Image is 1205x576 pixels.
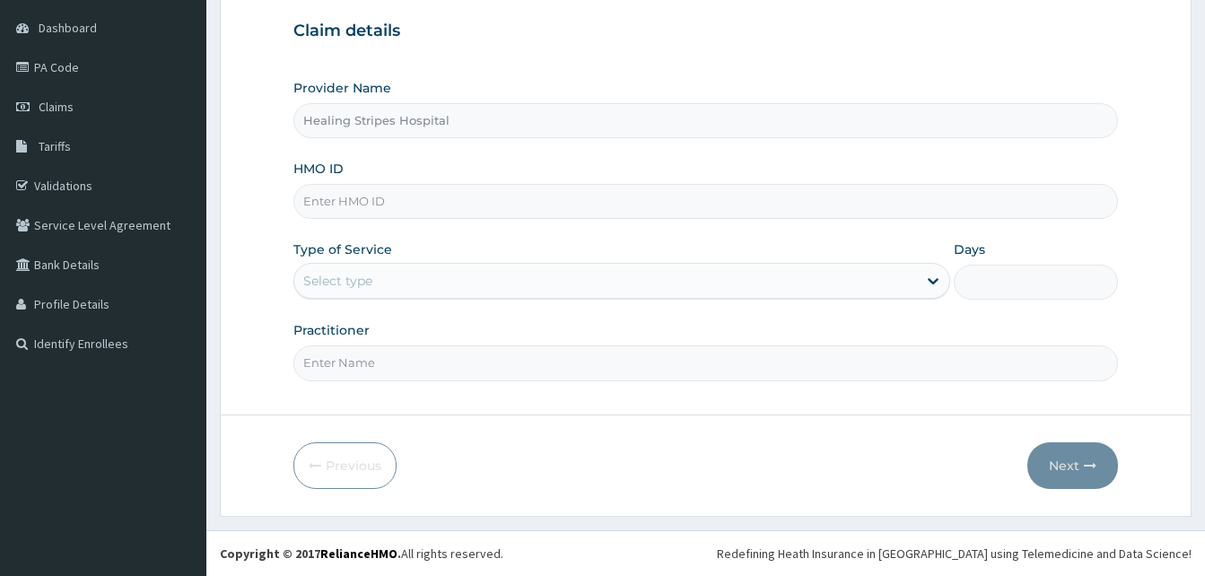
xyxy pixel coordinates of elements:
input: Enter HMO ID [293,184,1118,219]
label: Days [954,240,985,258]
span: Claims [39,99,74,115]
a: RelianceHMO [320,545,397,562]
button: Previous [293,442,397,489]
strong: Copyright © 2017 . [220,545,401,562]
span: Tariffs [39,138,71,154]
div: Redefining Heath Insurance in [GEOGRAPHIC_DATA] using Telemedicine and Data Science! [717,545,1192,563]
label: Provider Name [293,79,391,97]
div: Select type [303,272,372,290]
label: HMO ID [293,160,344,178]
label: Type of Service [293,240,392,258]
button: Next [1027,442,1118,489]
label: Practitioner [293,321,370,339]
span: Dashboard [39,20,97,36]
h3: Claim details [293,22,1118,41]
input: Enter Name [293,345,1118,380]
footer: All rights reserved. [206,530,1205,576]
